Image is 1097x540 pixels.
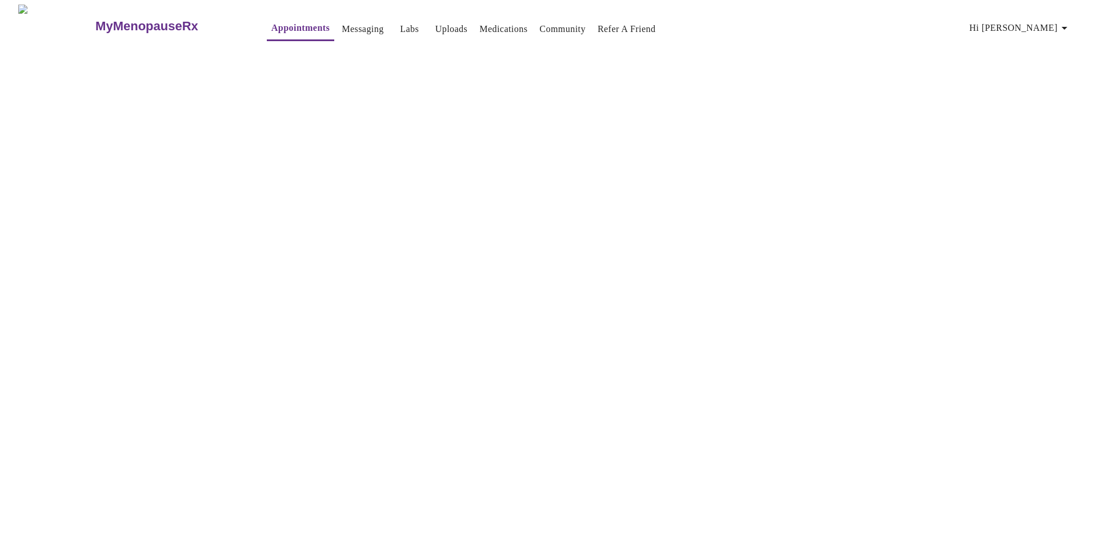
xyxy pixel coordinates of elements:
button: Uploads [431,18,473,41]
img: MyMenopauseRx Logo [18,5,94,47]
a: Messaging [342,21,383,37]
a: Uploads [435,21,468,37]
a: Medications [479,21,527,37]
button: Labs [391,18,428,41]
button: Medications [475,18,532,41]
h3: MyMenopauseRx [95,19,198,34]
a: Appointments [271,20,330,36]
a: Labs [400,21,419,37]
button: Messaging [337,18,388,41]
button: Community [535,18,590,41]
button: Refer a Friend [593,18,660,41]
a: MyMenopauseRx [94,6,244,46]
a: Refer a Friend [598,21,656,37]
button: Hi [PERSON_NAME] [965,17,1076,39]
button: Appointments [267,17,334,41]
span: Hi [PERSON_NAME] [970,20,1071,36]
a: Community [539,21,586,37]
